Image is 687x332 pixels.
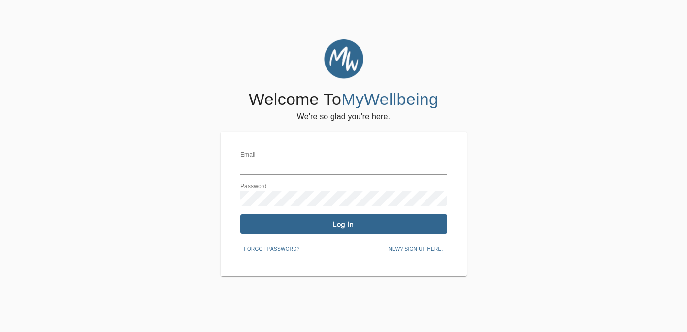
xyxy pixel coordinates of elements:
span: Log In [244,220,443,229]
span: Forgot password? [244,245,300,254]
label: Email [240,152,256,158]
button: Forgot password? [240,242,304,257]
label: Password [240,184,267,190]
h6: We're so glad you're here. [297,110,390,124]
span: New? Sign up here. [388,245,443,254]
h4: Welcome To [249,89,438,110]
img: MyWellbeing [324,39,363,79]
button: New? Sign up here. [384,242,447,257]
span: MyWellbeing [341,90,438,108]
a: Forgot password? [240,244,304,252]
button: Log In [240,214,447,234]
